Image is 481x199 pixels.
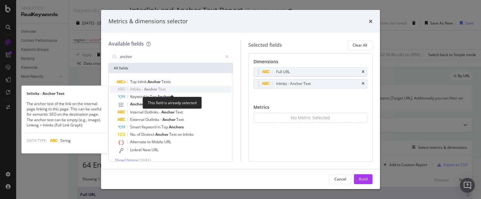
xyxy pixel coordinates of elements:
span: to [147,139,152,144]
span: Internal [130,109,144,115]
span: Top [150,94,157,99]
span: Inlinks [183,132,194,137]
span: Smart [130,124,142,130]
div: Inlinks - Anchor Texttimes [254,79,368,88]
div: Inlinks - Anchor Text [22,91,108,96]
div: Clear All [353,42,367,48]
div: Dimensions [254,59,368,67]
span: Mobile [152,139,164,144]
span: Anchors [157,94,172,99]
div: Selected fields [248,42,282,49]
span: ( 10 / 41 ) [139,157,151,163]
span: of [137,132,141,137]
span: Anchors [130,101,146,107]
span: Text [175,109,183,115]
div: The anchor text of the link on the internal page linking to this page. This can be useful for sem... [22,101,108,128]
span: Distinct [141,132,155,137]
span: - [159,109,161,115]
span: Alternate [130,139,147,144]
span: Anchor [148,79,161,84]
div: times [369,17,373,25]
span: on [146,101,151,107]
div: Open Intercom Messenger [460,178,475,193]
span: Inlink [138,79,148,84]
div: Available fields [108,40,144,47]
span: URL [164,139,171,144]
span: Anchor [162,117,176,122]
span: Anchor [155,132,169,137]
div: No Metric Selected [291,115,330,121]
div: Metrics [254,104,368,113]
span: in [146,94,150,99]
span: No. [130,132,137,137]
span: Linkrel [130,147,143,153]
button: Build [354,174,373,184]
span: (top [163,101,171,107]
span: - [142,86,144,92]
div: times [362,70,364,74]
div: Metrics & dimensions selector [108,17,188,25]
span: Anchor [144,86,158,92]
div: Build [359,176,368,182]
span: Anchors [169,124,184,130]
span: in [157,124,161,130]
span: URL [152,147,158,153]
span: Text [158,86,165,92]
span: - [160,117,162,122]
span: Top [130,79,138,84]
div: Cancel [334,176,346,182]
span: Next [143,147,152,153]
span: Text [176,117,184,122]
span: Inlinks [151,101,163,107]
span: on [178,132,183,137]
span: External [130,117,145,122]
span: Inlinks [130,86,142,92]
div: Inlinks - Anchor Text [276,81,311,87]
span: 5) [171,101,174,107]
span: Texts [161,79,171,84]
div: Full URL [276,69,290,75]
div: All fields [109,63,233,73]
div: modal [101,10,380,189]
input: Search by field name [119,52,223,61]
span: Keyword [130,94,146,99]
span: Anchor [161,109,175,115]
div: Full URLtimes [254,67,368,77]
div: times [362,82,364,86]
span: Outlinks [145,117,160,122]
span: Outlinks [144,109,159,115]
span: Keyword [142,124,157,130]
span: Show 10 more [115,157,138,163]
button: Cancel [329,174,351,184]
span: Top [161,124,169,130]
button: Clear All [347,40,373,50]
span: Text [169,132,178,137]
